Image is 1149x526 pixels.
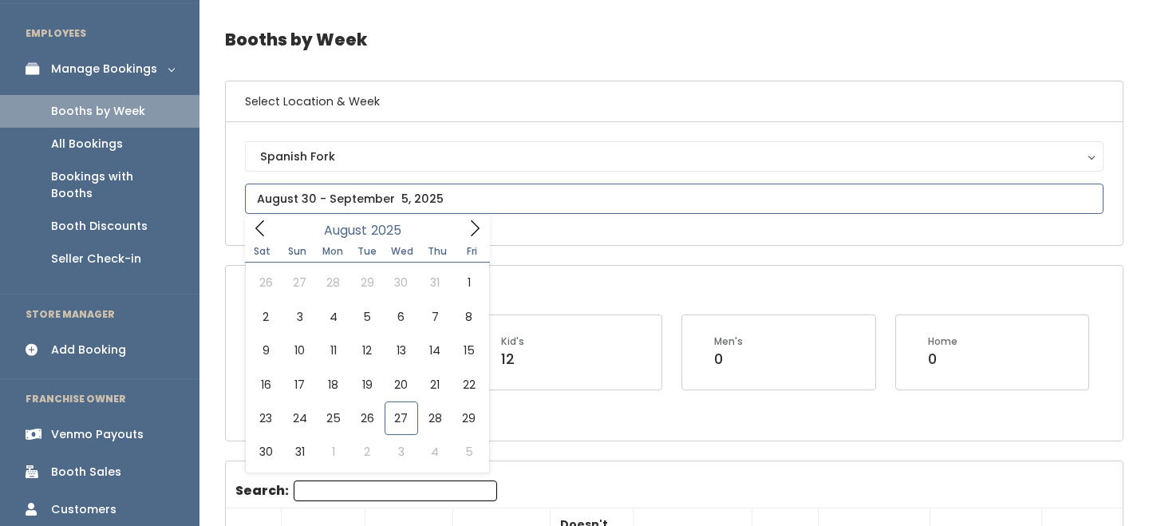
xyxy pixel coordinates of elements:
[249,300,282,334] span: August 2, 2025
[249,334,282,367] span: August 9, 2025
[350,401,384,435] span: August 26, 2025
[928,349,958,370] div: 0
[452,401,485,435] span: August 29, 2025
[418,300,452,334] span: August 7, 2025
[51,218,148,235] div: Booth Discounts
[452,300,485,334] span: August 8, 2025
[928,334,958,349] div: Home
[245,141,1104,172] button: Spanish Fork
[317,435,350,469] span: September 1, 2025
[226,81,1123,122] h6: Select Location & Week
[385,266,418,299] span: July 30, 2025
[350,435,384,469] span: September 2, 2025
[51,464,121,481] div: Booth Sales
[282,368,316,401] span: August 17, 2025
[452,266,485,299] span: August 1, 2025
[317,401,350,435] span: August 25, 2025
[385,334,418,367] span: August 13, 2025
[385,401,418,435] span: August 27, 2025
[315,247,350,256] span: Mon
[350,266,384,299] span: July 29, 2025
[714,349,743,370] div: 0
[385,247,420,256] span: Wed
[385,368,418,401] span: August 20, 2025
[282,300,316,334] span: August 3, 2025
[51,168,174,202] div: Bookings with Booths
[294,481,497,501] input: Search:
[317,300,350,334] span: August 4, 2025
[350,300,384,334] span: August 5, 2025
[324,224,367,237] span: August
[282,401,316,435] span: August 24, 2025
[51,61,157,77] div: Manage Bookings
[420,247,455,256] span: Thu
[282,334,316,367] span: August 10, 2025
[714,334,743,349] div: Men's
[418,266,452,299] span: July 31, 2025
[501,349,524,370] div: 12
[282,435,316,469] span: August 31, 2025
[317,368,350,401] span: August 18, 2025
[249,266,282,299] span: July 26, 2025
[317,266,350,299] span: July 28, 2025
[418,401,452,435] span: August 28, 2025
[452,334,485,367] span: August 15, 2025
[260,148,1088,165] div: Spanish Fork
[51,251,141,267] div: Seller Check-in
[385,435,418,469] span: September 3, 2025
[51,501,116,518] div: Customers
[455,247,490,256] span: Fri
[418,435,452,469] span: September 4, 2025
[385,300,418,334] span: August 6, 2025
[225,18,1123,61] h4: Booths by Week
[51,342,126,358] div: Add Booking
[452,435,485,469] span: September 5, 2025
[452,368,485,401] span: August 22, 2025
[418,334,452,367] span: August 14, 2025
[350,368,384,401] span: August 19, 2025
[418,368,452,401] span: August 21, 2025
[249,401,282,435] span: August 23, 2025
[245,247,280,256] span: Sat
[235,481,497,501] label: Search:
[349,247,385,256] span: Tue
[249,435,282,469] span: August 30, 2025
[350,334,384,367] span: August 12, 2025
[282,266,316,299] span: July 27, 2025
[51,426,144,443] div: Venmo Payouts
[501,334,524,349] div: Kid's
[280,247,315,256] span: Sun
[51,103,145,120] div: Booths by Week
[367,220,415,240] input: Year
[249,368,282,401] span: August 16, 2025
[245,184,1104,214] input: August 30 - September 5, 2025
[51,136,123,152] div: All Bookings
[317,334,350,367] span: August 11, 2025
